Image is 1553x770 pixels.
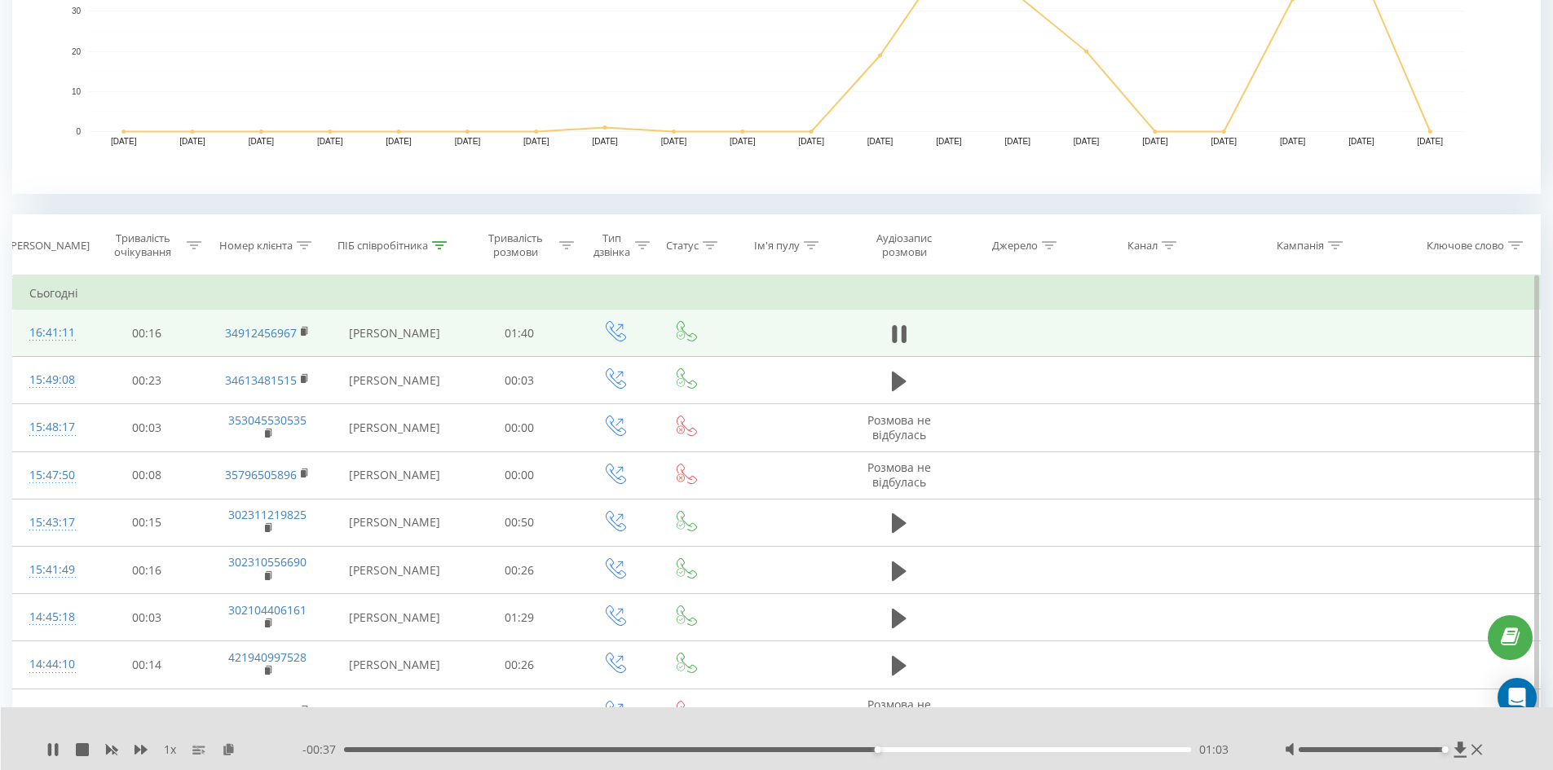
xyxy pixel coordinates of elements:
[329,547,461,594] td: [PERSON_NAME]
[936,137,962,146] text: [DATE]
[523,137,549,146] text: [DATE]
[111,137,137,146] text: [DATE]
[219,239,293,253] div: Номер клієнта
[754,239,800,253] div: Ім'я пулу
[867,412,931,442] span: Розмова не відбулась
[88,641,206,689] td: 00:14
[1142,137,1168,146] text: [DATE]
[225,704,297,719] a: 39283965308
[72,47,82,56] text: 20
[1498,678,1537,717] div: Open Intercom Messenger
[666,239,699,253] div: Статус
[88,451,206,499] td: 00:08
[228,554,307,570] a: 302310556690
[329,594,461,641] td: [PERSON_NAME]
[867,460,931,490] span: Розмова не відбулась
[72,7,82,16] text: 30
[992,239,1038,253] div: Джерело
[179,137,205,146] text: [DATE]
[88,310,206,357] td: 00:16
[317,137,343,146] text: [DATE]
[164,741,176,758] span: 1 x
[249,137,275,146] text: [DATE]
[29,507,72,539] div: 15:43:17
[225,372,297,388] a: 34613481515
[461,451,579,499] td: 00:00
[88,547,206,594] td: 00:16
[7,239,90,253] div: [PERSON_NAME]
[1199,741,1229,758] span: 01:03
[29,411,72,443] div: 15:48:17
[29,697,72,728] div: 14:43:48
[329,310,461,357] td: [PERSON_NAME]
[228,649,307,665] a: 421940997528
[475,231,556,259] div: Тривалість розмови
[867,697,931,727] span: Розмова не відбулась
[593,231,631,259] div: Тип дзвінка
[329,357,461,404] td: [PERSON_NAME]
[228,412,307,428] a: 353045530535
[455,137,481,146] text: [DATE]
[461,357,579,404] td: 00:03
[329,689,461,736] td: [PERSON_NAME]
[461,499,579,546] td: 00:50
[730,137,756,146] text: [DATE]
[76,127,81,136] text: 0
[1277,239,1324,253] div: Кампанія
[1348,137,1374,146] text: [DATE]
[302,741,344,758] span: - 00:37
[461,641,579,689] td: 00:26
[1442,746,1449,753] div: Accessibility label
[88,404,206,451] td: 00:03
[461,310,579,357] td: 01:40
[338,239,428,253] div: ПІБ співробітника
[225,325,297,341] a: 34912456967
[29,649,72,680] div: 14:44:10
[857,231,951,259] div: Аудіозапис розмови
[72,87,82,96] text: 10
[29,364,72,396] div: 15:49:08
[1280,137,1306,146] text: [DATE]
[88,499,206,546] td: 00:15
[329,641,461,689] td: [PERSON_NAME]
[1211,137,1238,146] text: [DATE]
[228,507,307,522] a: 302311219825
[103,231,183,259] div: Тривалість очікування
[1074,137,1100,146] text: [DATE]
[88,689,206,736] td: 00:01
[88,594,206,641] td: 00:03
[461,594,579,641] td: 01:29
[29,460,72,491] div: 15:47:50
[874,746,880,753] div: Accessibility label
[1418,137,1444,146] text: [DATE]
[225,467,297,482] a: 35796505896
[29,554,72,586] div: 15:41:49
[1004,137,1030,146] text: [DATE]
[329,451,461,499] td: [PERSON_NAME]
[329,404,461,451] td: [PERSON_NAME]
[29,317,72,349] div: 16:41:11
[1127,239,1158,253] div: Канал
[461,404,579,451] td: 00:00
[592,137,618,146] text: [DATE]
[461,689,579,736] td: 00:00
[13,277,1541,310] td: Сьогодні
[461,547,579,594] td: 00:26
[661,137,687,146] text: [DATE]
[867,137,893,146] text: [DATE]
[228,602,307,618] a: 302104406161
[798,137,824,146] text: [DATE]
[29,601,72,633] div: 14:45:18
[329,499,461,546] td: [PERSON_NAME]
[88,357,206,404] td: 00:23
[386,137,412,146] text: [DATE]
[1427,239,1504,253] div: Ключове слово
